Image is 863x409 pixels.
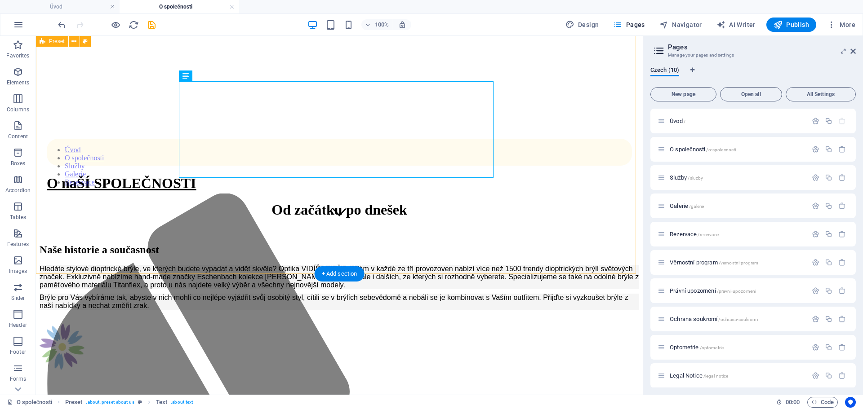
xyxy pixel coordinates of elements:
[812,117,819,125] div: Settings
[10,375,26,383] p: Forms
[838,343,846,351] div: Remove
[838,315,846,323] div: Remove
[792,399,793,405] span: :
[670,231,719,237] span: Click to open page
[11,160,26,167] p: Boxes
[706,147,736,152] span: /o-spolecnosti
[65,397,83,408] span: Click to select. Double-click to edit
[790,92,852,97] span: All Settings
[86,397,134,408] span: . about .preset-about-us
[156,397,167,408] span: Click to select. Double-click to edit
[128,19,139,30] button: reload
[667,231,807,237] div: Rezervace/rezervace
[838,174,846,181] div: Remove
[670,259,758,266] span: Click to open page
[375,19,389,30] h6: 100%
[668,51,838,59] h3: Manage your pages and settings
[110,19,121,30] button: Click here to leave preview mode and continue editing
[361,19,393,30] button: 100%
[670,118,685,124] span: Click to open page
[786,87,856,101] button: All Settings
[689,204,704,209] span: /galerie
[838,372,846,379] div: Remove
[147,20,157,30] i: Save (Ctrl+S)
[825,259,832,266] div: Duplicate
[823,18,859,32] button: More
[613,20,645,29] span: Pages
[56,19,67,30] button: undo
[7,241,29,248] p: Features
[825,202,832,210] div: Duplicate
[825,315,832,323] div: Duplicate
[713,18,759,32] button: AI Writer
[724,92,778,97] span: Open all
[654,92,712,97] span: New page
[667,175,807,180] div: Služby/sluzby
[650,87,716,101] button: New page
[812,174,819,181] div: Settings
[7,106,29,113] p: Columns
[315,266,365,281] div: + Add section
[667,316,807,322] div: Ochrana soukromí/ochrana-soukromi
[7,397,52,408] a: Click to cancel selection. Double-click to open Pages
[6,52,29,59] p: Favorites
[9,321,27,329] p: Header
[668,43,856,51] h2: Pages
[120,2,239,12] h4: O společnosti
[667,259,807,265] div: Věrnostní program/vernostni-program
[825,230,832,238] div: Duplicate
[9,268,27,275] p: Images
[838,202,846,210] div: Remove
[670,372,728,379] span: Click to open page
[171,397,193,408] span: . about-text
[812,287,819,295] div: Settings
[670,202,704,209] span: Click to open page
[720,87,782,101] button: Open all
[825,174,832,181] div: Duplicate
[812,145,819,153] div: Settings
[129,20,139,30] i: Reload page
[825,372,832,379] div: Duplicate
[838,259,846,266] div: Remove
[698,232,718,237] span: /rezervace
[138,400,142,405] i: This element is a customizable preset
[845,397,856,408] button: Usercentrics
[838,230,846,238] div: Remove
[766,18,816,32] button: Publish
[667,146,807,152] div: O společnosti/o-spolecnosti
[670,344,724,351] span: Click to open page
[670,146,736,153] span: O společnosti
[717,289,756,294] span: /pravni-upozorneni
[774,20,809,29] span: Publish
[719,260,759,265] span: /vernostni-program
[811,397,834,408] span: Code
[562,18,603,32] div: Design (Ctrl+Alt+Y)
[65,397,193,408] nav: breadcrumb
[812,202,819,210] div: Settings
[684,119,685,124] span: /
[650,66,856,84] div: Language Tabs
[667,373,807,378] div: Legal Notice/legal-notice
[670,316,758,322] span: Click to open page
[812,259,819,266] div: Settings
[718,317,757,322] span: /ochrana-soukromi
[688,176,703,180] span: /sluzby
[825,145,832,153] div: Duplicate
[807,397,838,408] button: Code
[825,117,832,125] div: Duplicate
[659,20,702,29] span: Navigator
[776,397,800,408] h6: Session time
[670,174,703,181] span: Click to open page
[7,79,30,86] p: Elements
[838,287,846,295] div: Remove
[670,287,756,294] span: Click to open page
[5,187,31,194] p: Accordion
[398,21,406,29] i: On resize automatically adjust zoom level to fit chosen device.
[10,214,26,221] p: Tables
[8,133,28,140] p: Content
[667,344,807,350] div: Optometrie/optometrie
[650,65,679,77] span: Czech (10)
[812,315,819,323] div: Settings
[146,19,157,30] button: save
[49,39,65,44] span: Preset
